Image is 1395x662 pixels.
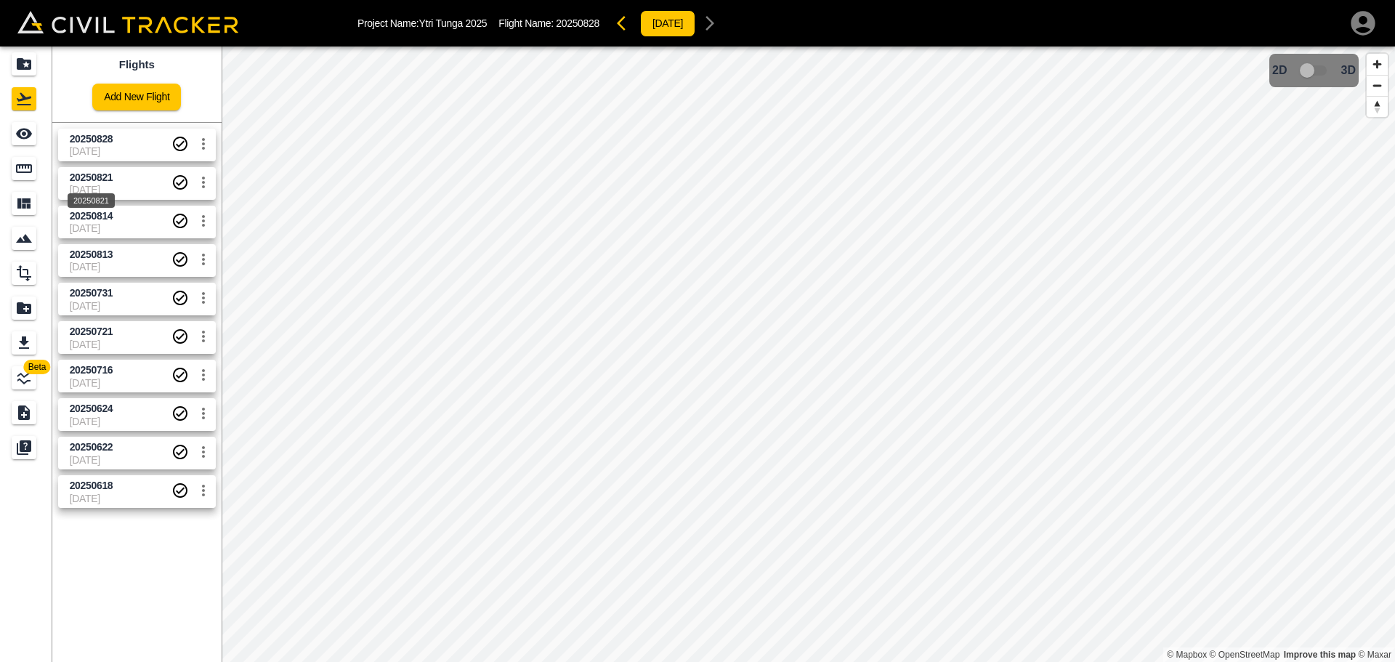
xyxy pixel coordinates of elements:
[1367,75,1388,96] button: Zoom out
[640,10,695,37] button: [DATE]
[1358,650,1391,660] a: Maxar
[1293,57,1335,84] span: 3D model not uploaded yet
[1167,650,1207,660] a: Mapbox
[1272,64,1287,77] span: 2D
[1367,96,1388,117] button: Reset bearing to north
[556,17,599,29] span: 20250828
[1210,650,1280,660] a: OpenStreetMap
[222,47,1395,662] canvas: Map
[1341,64,1356,77] span: 3D
[68,193,115,208] div: 20250821
[498,17,599,29] p: Flight Name:
[17,11,238,33] img: Civil Tracker
[357,17,487,29] p: Project Name: Ytri Tunga 2025
[1284,650,1356,660] a: Map feedback
[1367,54,1388,75] button: Zoom in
